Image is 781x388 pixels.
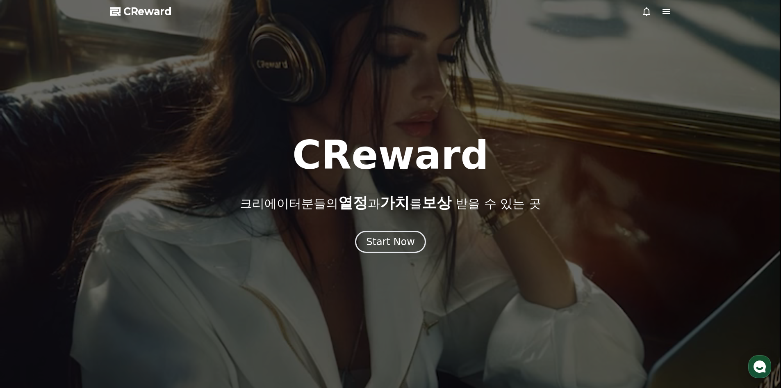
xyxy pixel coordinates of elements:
span: 보상 [422,194,451,211]
span: 가치 [380,194,410,211]
div: Start Now [366,235,415,248]
span: CReward [123,5,172,18]
h1: CReward [292,135,489,175]
a: Start Now [355,239,426,247]
p: 크리에이터분들의 과 를 받을 수 있는 곳 [240,195,541,211]
a: CReward [110,5,172,18]
button: Start Now [355,231,426,253]
span: 열정 [338,194,368,211]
